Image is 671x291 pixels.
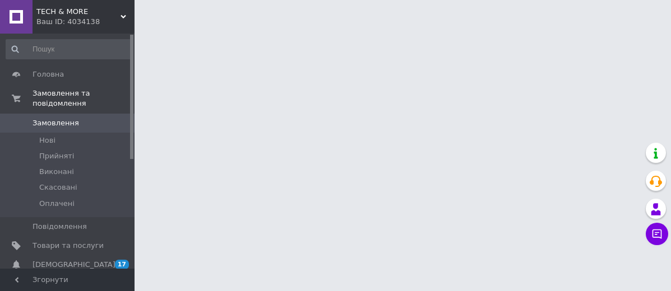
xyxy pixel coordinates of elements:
[6,39,132,59] input: Пошук
[39,167,74,177] span: Виконані
[646,223,668,245] button: Чат з покупцем
[39,135,55,145] span: Нові
[33,222,87,232] span: Повідомлення
[33,88,135,109] span: Замовлення та повідомлення
[39,182,77,193] span: Скасовані
[115,260,129,269] span: 17
[33,241,104,251] span: Товари та послуги
[36,7,121,17] span: TECH & MORE
[33,69,64,79] span: Головна
[36,17,135,27] div: Ваш ID: 4034138
[33,118,79,128] span: Замовлення
[39,151,74,161] span: Прийняті
[33,260,115,270] span: [DEMOGRAPHIC_DATA]
[39,199,75,209] span: Оплачені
